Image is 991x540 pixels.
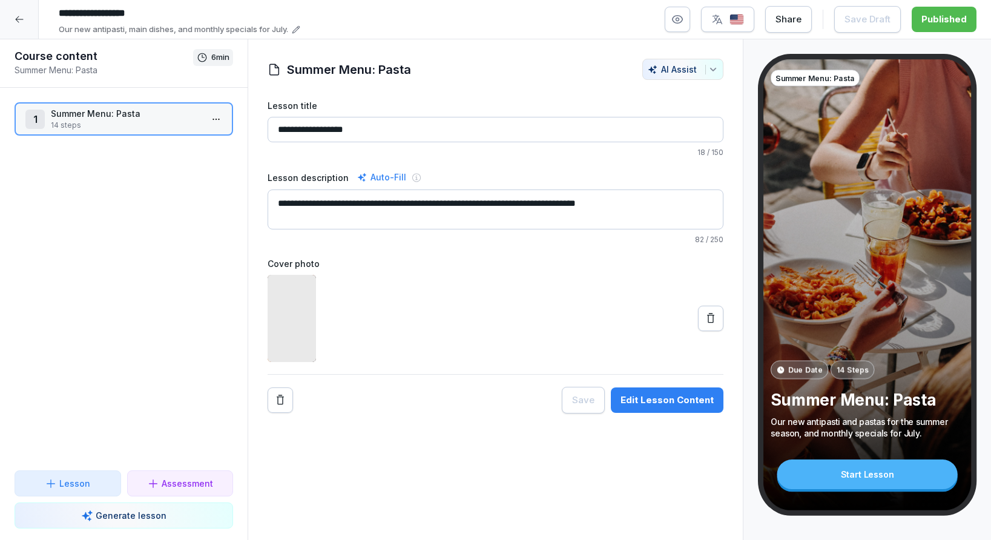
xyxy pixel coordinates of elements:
[775,13,802,26] div: Share
[355,170,409,185] div: Auto-Fill
[287,61,411,79] h1: Summer Menu: Pasta
[15,64,193,76] p: Summer Menu: Pasta
[268,99,723,112] label: Lesson title
[765,6,812,33] button: Share
[59,24,288,36] p: Our new antipasti, main dishes, and monthly specials for July.
[51,107,202,120] p: Summer Menu: Pasta
[59,477,90,490] p: Lesson
[162,477,213,490] p: Assessment
[268,147,723,158] p: / 150
[695,235,704,244] span: 82
[268,257,723,270] label: Cover photo
[572,393,594,407] div: Save
[648,64,718,74] div: AI Assist
[642,59,723,80] button: AI Assist
[834,6,901,33] button: Save Draft
[268,387,293,413] button: Remove
[15,102,233,136] div: 1Summer Menu: Pasta14 steps
[15,49,193,64] h1: Course content
[771,390,964,410] p: Summer Menu: Pasta
[25,110,45,129] div: 1
[921,13,967,26] div: Published
[788,364,823,375] p: Due Date
[912,7,976,32] button: Published
[729,14,744,25] img: us.svg
[771,416,964,439] p: Our new antipasti and pastas for the summer season, and monthly specials for July.
[96,509,166,522] p: Generate lesson
[844,13,891,26] div: Save Draft
[777,459,957,489] div: Start Lesson
[775,73,855,84] p: Summer Menu: Pasta
[51,120,202,131] p: 14 steps
[268,171,349,184] label: Lesson description
[562,387,605,413] button: Save
[611,387,723,413] button: Edit Lesson Content
[15,502,233,528] button: Generate lesson
[15,470,121,496] button: Lesson
[836,364,868,375] p: 14 Steps
[268,234,723,245] p: / 250
[211,51,229,64] p: 6 min
[621,393,714,407] div: Edit Lesson Content
[697,148,705,157] span: 18
[127,470,234,496] button: Assessment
